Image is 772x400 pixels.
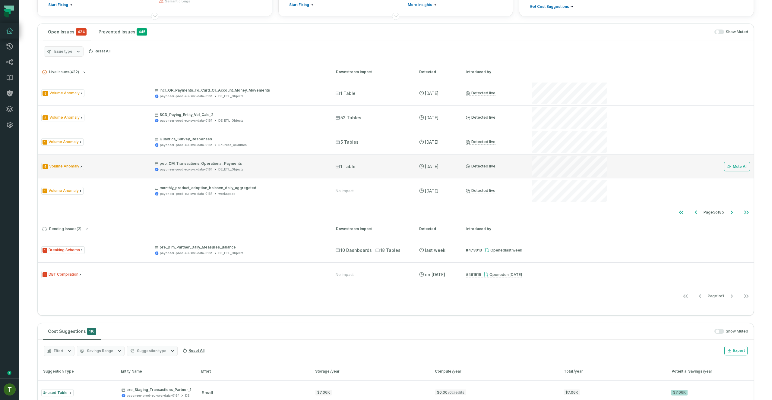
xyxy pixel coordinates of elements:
div: Total [564,369,661,374]
div: Downstream Impact [336,69,408,75]
div: payoneer-prod-eu-svc-data-016f [160,143,212,147]
button: Live Issues(422) [42,70,325,74]
span: Unused Table [43,390,68,395]
div: Sources_Qualtrics [218,143,247,147]
div: Suggestion Type [41,369,110,374]
span: $0.00 [435,389,466,395]
p: monthly_product_adoption_balance_daily_aggregated [155,186,325,190]
span: 18 Tables [375,247,400,253]
ul: Page 5 of 85 [674,206,754,218]
span: /year [452,369,461,373]
button: Reset All [86,46,113,56]
div: Compute [435,369,553,374]
div: Introduced by [466,226,520,232]
span: Issue Type [41,89,84,97]
button: Suggestion type [127,346,178,356]
span: Issue Type [41,114,84,121]
span: Severity [43,115,48,120]
span: Issue Type [41,271,83,278]
ul: Page 1 of 1 [678,290,754,302]
button: Go to next page [724,290,739,302]
div: Tooltip anchor [7,370,12,376]
a: Detected live [466,139,495,145]
span: critical issues and errors combined [76,28,87,36]
relative-time: Aug 30, 2025, 9:15 AM GMT+3 [425,115,438,120]
span: Issue Type [41,246,85,254]
a: Detected live [466,188,495,193]
span: 52 Tables [336,115,361,121]
span: Issue Type [41,163,84,170]
div: DE_ETL_Objects [218,94,243,98]
button: Go to previous page [689,206,703,218]
relative-time: Aug 30, 2025, 9:15 AM GMT+3 [425,164,438,169]
div: DE_ETL_Objects [218,167,243,172]
span: /year [703,369,712,373]
span: small [202,390,213,395]
span: 1 Table [336,90,356,96]
div: Pending Issues(2) [38,238,754,303]
relative-time: Jul 13, 2025, 9:54 AM GMT+3 [425,272,445,277]
div: Show Muted [103,329,748,334]
div: Show Muted [154,30,748,35]
img: avatar of Tomer Galun [4,383,16,395]
span: Start Fixing [289,2,309,7]
div: Potential Savings [672,369,751,374]
button: Reset All [180,346,207,355]
div: No Impact [336,272,354,277]
p: pre_Dim_Partner_Daily_Measures_Balance [155,245,325,250]
a: Start Fixing [48,2,72,7]
button: Go to first page [678,290,693,302]
span: Issue Type [41,187,84,195]
span: /year [574,369,583,373]
span: / 0 credits [448,390,464,395]
div: DE_ETL_Objects [185,393,210,398]
div: Live Issues(422) [38,81,754,220]
relative-time: Aug 30, 2025, 9:15 AM GMT+3 [425,188,438,193]
p: Incr_OP_Payments_To_Card_Or_Account_Money_Movements [155,88,325,93]
button: Cost Suggestions [43,323,101,339]
button: Export [724,346,748,355]
relative-time: Jul 13, 2025, 9:54 AM GMT+3 [504,272,522,277]
a: Detected live [466,164,495,169]
button: Mute All [724,162,750,171]
div: Introduced by [466,69,520,75]
span: Get Cost Suggestions [530,4,569,9]
div: $7.06K [315,390,332,395]
span: 1 Table [336,164,356,170]
div: Storage [315,369,424,374]
relative-time: Aug 30, 2025, 9:15 AM GMT+3 [425,91,438,96]
div: Detected [419,226,455,232]
span: Effort [54,348,63,353]
span: Suggestion type [137,348,166,353]
a: #461916Opened[DATE] 9:54:07 AM [466,272,522,277]
button: Issue type [44,46,84,57]
span: Issue type [54,49,72,54]
span: Severity [43,248,47,253]
button: Go to next page [724,206,739,218]
div: Downstream Impact [336,226,408,232]
button: Savings Range [77,346,125,356]
span: Start Fixing [48,2,68,7]
p: pop_CM_Transactions_Operational_Payments [155,161,325,166]
div: payoneer-prod-eu-svc-data-016f [160,94,212,98]
button: Pending Issues(2) [42,227,325,231]
p: SCD_Paying_Entity_Vol_Calc_2 [155,112,325,117]
span: $7.06K [564,389,580,395]
div: No Impact [336,189,354,193]
span: Issue Type [41,138,84,146]
span: More insights [408,2,432,7]
span: Severity [43,272,47,277]
span: 445 [137,28,147,36]
span: Severity [43,189,47,193]
nav: pagination [38,290,754,302]
p: Qualtrics_Survey_Responses [155,137,325,142]
relative-time: Aug 30, 2025, 9:15 AM GMT+3 [425,139,438,145]
a: #473913Opened[DATE] 4:33:28 PM [466,248,522,253]
span: /year [330,369,340,373]
div: payoneer-prod-eu-svc-data-016f [127,393,179,398]
span: Live Issues ( 422 ) [42,70,79,74]
div: Entity Name [121,369,190,374]
nav: pagination [38,206,754,218]
span: Savings Range [87,348,113,353]
button: Open Issues [43,24,91,40]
